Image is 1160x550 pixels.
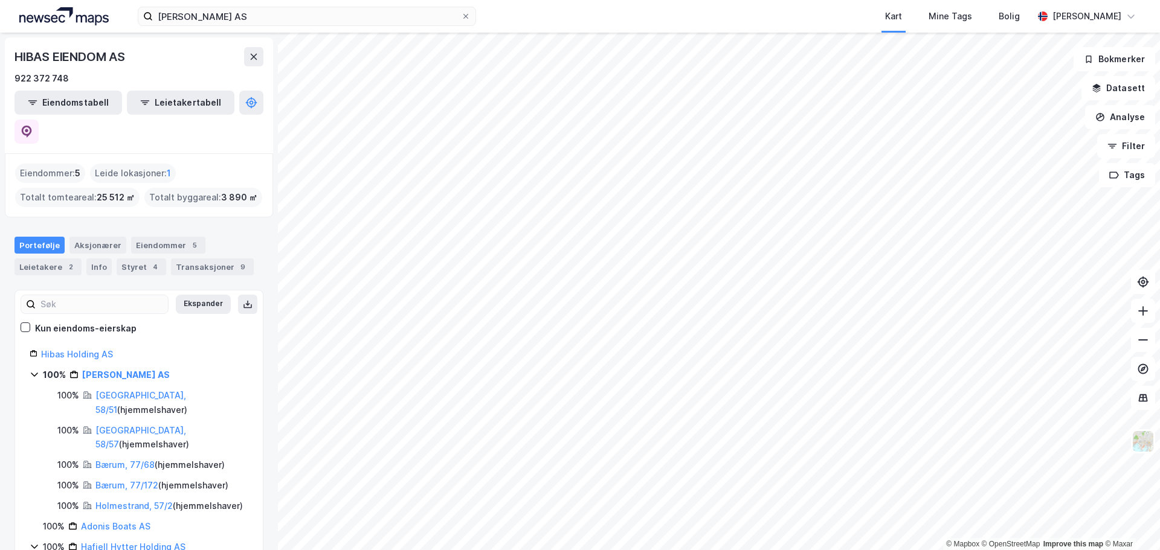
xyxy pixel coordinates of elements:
div: ( hjemmelshaver ) [95,388,248,417]
a: Adonis Boats AS [81,521,150,531]
span: 1 [167,166,171,181]
div: Eiendommer [131,237,205,254]
span: 3 890 ㎡ [221,190,257,205]
div: ( hjemmelshaver ) [95,478,228,493]
img: Z [1132,430,1155,453]
div: 100% [57,388,79,403]
button: Leietakertabell [127,91,234,115]
a: Mapbox [946,540,979,548]
div: HIBAS EIENDOM AS [14,47,127,66]
div: 100% [57,478,79,493]
button: Bokmerker [1074,47,1155,71]
div: 2 [65,261,77,273]
div: 100% [43,368,66,382]
a: [GEOGRAPHIC_DATA], 58/57 [95,425,186,450]
div: Leide lokasjoner : [90,164,176,183]
a: Bærum, 77/172 [95,480,158,490]
a: [PERSON_NAME] AS [82,369,170,380]
a: Bærum, 77/68 [95,459,155,470]
div: Totalt byggareal : [144,188,262,207]
div: Transaksjoner [171,258,254,275]
button: Ekspander [176,295,231,314]
div: 100% [57,423,79,438]
button: Eiendomstabell [14,91,122,115]
a: OpenStreetMap [982,540,1040,548]
div: Leietakere [14,258,82,275]
div: 100% [43,519,65,534]
button: Datasett [1081,76,1155,100]
button: Analyse [1085,105,1155,129]
div: Kart [885,9,902,24]
div: ( hjemmelshaver ) [95,458,225,472]
div: Kun eiendoms-eierskap [35,321,137,336]
input: Søk på adresse, matrikkel, gårdeiere, leietakere eller personer [153,7,461,25]
button: Filter [1097,134,1155,158]
div: 4 [149,261,161,273]
a: Improve this map [1043,540,1103,548]
div: Bolig [999,9,1020,24]
iframe: Chat Widget [1100,492,1160,550]
span: 5 [75,166,80,181]
a: Holmestrand, 57/2 [95,500,173,511]
input: Søk [36,295,168,313]
a: Hibas Holding AS [41,349,113,359]
div: Styret [117,258,166,275]
div: ( hjemmelshaver ) [95,499,243,513]
span: 25 512 ㎡ [97,190,135,205]
div: ( hjemmelshaver ) [95,423,248,452]
a: [GEOGRAPHIC_DATA], 58/51 [95,390,186,415]
div: [PERSON_NAME] [1052,9,1121,24]
div: Eiendommer : [15,164,85,183]
button: Tags [1099,163,1155,187]
div: 9 [237,261,249,273]
div: 5 [188,239,201,251]
div: Totalt tomteareal : [15,188,140,207]
div: Portefølje [14,237,65,254]
div: Mine Tags [929,9,972,24]
div: Info [86,258,112,275]
div: 100% [57,458,79,472]
div: 100% [57,499,79,513]
div: Kontrollprogram for chat [1100,492,1160,550]
img: logo.a4113a55bc3d86da70a041830d287a7e.svg [19,7,109,25]
div: 922 372 748 [14,71,69,86]
div: Aksjonærer [69,237,126,254]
